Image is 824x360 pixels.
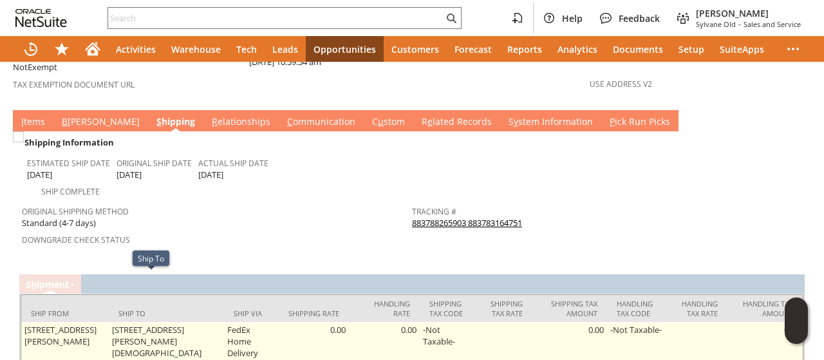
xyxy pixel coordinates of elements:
span: [PERSON_NAME] [696,7,801,19]
a: Analytics [550,36,605,62]
a: Activities [108,36,164,62]
div: Handling Tax Code [617,299,658,318]
a: Leads [265,36,306,62]
a: Relationships [209,115,274,129]
a: Communication [284,115,359,129]
a: Reports [500,36,550,62]
a: Actual Ship Date [198,158,268,169]
span: R [212,115,218,128]
a: Unrolled view on [788,113,803,128]
a: Home [77,36,108,62]
span: [DATE] [117,169,142,181]
a: Opportunities [306,36,384,62]
span: [DATE] [27,169,52,181]
div: Shipping Tax Amount [542,299,597,318]
span: Documents [613,43,663,55]
span: h [31,278,37,290]
div: Ship Via [234,308,268,318]
a: Tracking # [412,206,456,217]
span: NotExempt [13,61,57,73]
a: Tech [229,36,265,62]
span: - [738,19,741,29]
a: Items [18,115,48,129]
div: Shortcuts [46,36,77,62]
a: System Information [505,115,596,129]
a: Use Address V2 [590,79,652,90]
div: Ship To [138,253,164,263]
span: Reports [507,43,542,55]
div: Shipping Information [22,134,407,151]
span: Analytics [557,43,597,55]
span: C [287,115,293,128]
span: Sales and Service [744,19,801,29]
a: Setup [671,36,712,62]
span: Sylvane Old [696,19,736,29]
svg: Recent Records [23,41,39,57]
span: Oracle Guided Learning Widget. To move around, please hold and drag [785,321,808,345]
a: Downgrade Check Status [22,234,130,245]
svg: Search [444,10,459,26]
svg: Home [85,41,100,57]
a: Related Records [418,115,495,129]
div: Shipping Tax Rate [486,299,523,318]
div: Shipping Rate [288,308,339,318]
a: Shipping [153,115,198,129]
span: Opportunities [314,43,376,55]
span: u [378,115,384,128]
span: y [514,115,518,128]
a: Customers [384,36,447,62]
span: [DATE] 10:59:54 am [249,56,321,68]
span: Leads [272,43,298,55]
a: Shipment [26,278,69,290]
span: Warehouse [171,43,221,55]
a: Original Ship Date [117,158,192,169]
a: Ship Complete [41,186,100,197]
span: Customers [391,43,439,55]
span: SuiteApps [720,43,764,55]
a: Estimated Ship Date [27,158,110,169]
a: 883788265903 883783164751 [412,217,522,229]
a: Custom [369,115,408,129]
span: Tech [236,43,257,55]
span: Setup [679,43,704,55]
span: I [21,115,24,128]
svg: Shortcuts [54,41,70,57]
span: e [427,115,433,128]
div: Ship To [118,308,214,318]
span: Standard (4-7 days) [22,217,96,229]
a: Tax Exemption Document URL [13,79,135,90]
span: S [156,115,162,128]
a: Forecast [447,36,500,62]
input: Search [108,10,444,26]
a: Pick Run Picks [606,115,673,129]
div: Handling Rate [359,299,411,318]
span: B [62,115,68,128]
span: Forecast [454,43,492,55]
div: Shipping Tax Code [429,299,467,318]
a: SuiteApps [712,36,772,62]
img: Unchecked [13,131,24,142]
span: Help [562,12,583,24]
a: Original Shipping Method [22,206,129,217]
span: [DATE] [198,169,223,181]
iframe: Click here to launch Oracle Guided Learning Help Panel [785,298,808,344]
span: Feedback [619,12,660,24]
svg: logo [15,9,67,27]
a: Documents [605,36,671,62]
div: Handling Tax Rate [677,299,718,318]
span: Activities [116,43,156,55]
div: More menus [778,36,809,62]
div: Handling Tax Amount [737,299,793,318]
a: Recent Records [15,36,46,62]
a: Warehouse [164,36,229,62]
div: Ship From [31,308,99,318]
a: B[PERSON_NAME] [59,115,143,129]
span: P [610,115,615,128]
